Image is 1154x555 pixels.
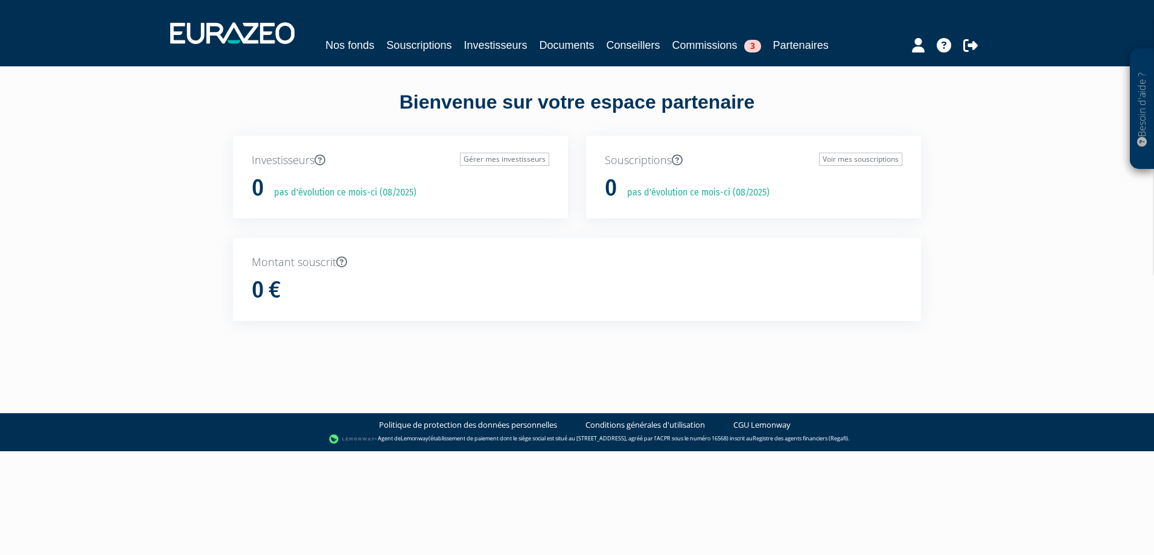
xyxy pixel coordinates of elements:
[464,37,527,54] a: Investisseurs
[744,40,761,52] span: 3
[252,255,902,270] p: Montant souscrit
[539,37,594,54] a: Documents
[266,186,416,200] p: pas d'évolution ce mois-ci (08/2025)
[585,419,705,431] a: Conditions générales d'utilisation
[460,153,549,166] a: Gérer mes investisseurs
[329,433,375,445] img: logo-lemonway.png
[170,22,295,44] img: 1732889491-logotype_eurazeo_blanc_rvb.png
[252,153,549,168] p: Investisseurs
[252,277,281,303] h1: 0 €
[773,37,829,54] a: Partenaires
[605,153,902,168] p: Souscriptions
[753,434,848,442] a: Registre des agents financiers (Regafi)
[252,176,264,201] h1: 0
[224,89,930,136] div: Bienvenue sur votre espace partenaire
[607,37,660,54] a: Conseillers
[401,434,429,442] a: Lemonway
[325,37,374,54] a: Nos fonds
[819,153,902,166] a: Voir mes souscriptions
[379,419,557,431] a: Politique de protection des données personnelles
[619,186,770,200] p: pas d'évolution ce mois-ci (08/2025)
[386,37,451,54] a: Souscriptions
[733,419,791,431] a: CGU Lemonway
[1135,55,1149,163] p: Besoin d'aide ?
[12,433,1142,445] div: - Agent de (établissement de paiement dont le siège social est situé au [STREET_ADDRESS], agréé p...
[605,176,617,201] h1: 0
[672,37,761,54] a: Commissions3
